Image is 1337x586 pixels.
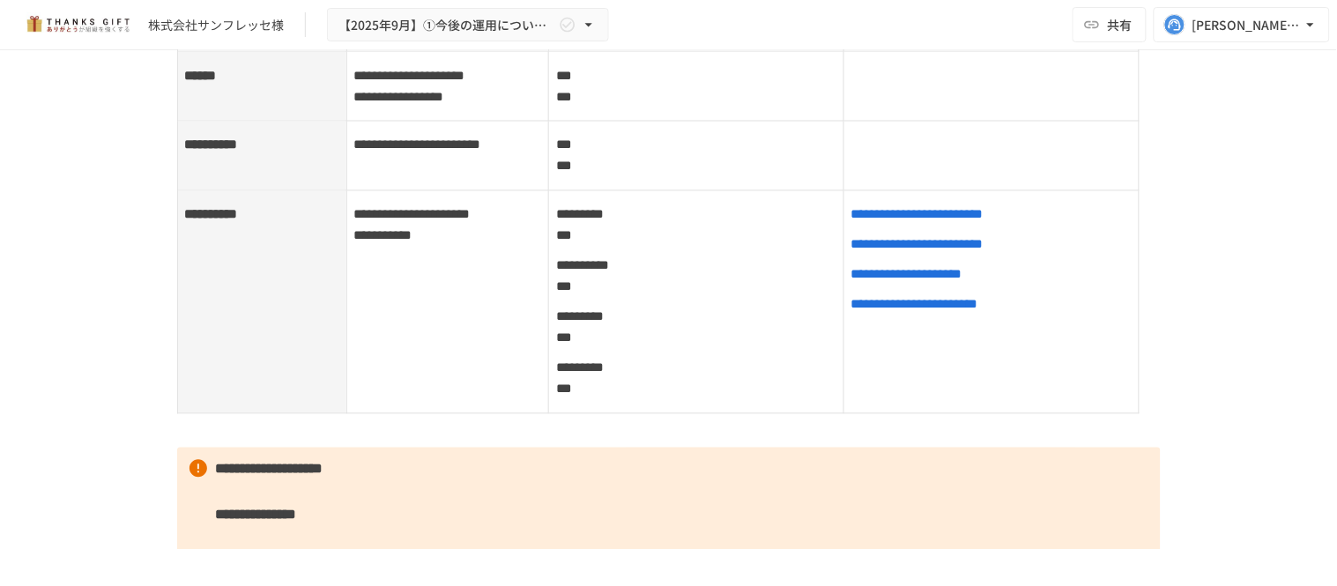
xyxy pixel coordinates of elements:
[21,11,134,39] img: mMP1OxWUAhQbsRWCurg7vIHe5HqDpP7qZo7fRoNLXQh
[1073,7,1147,42] button: 共有
[1192,14,1302,36] div: [PERSON_NAME][EMAIL_ADDRESS][DOMAIN_NAME]
[148,16,284,34] div: 株式会社サンフレッセ様
[1108,15,1133,34] span: 共有
[327,8,609,42] button: 【2025年9月】①今後の運用についてのご案内/THANKS GIFTキックオフMTG
[1154,7,1330,42] button: [PERSON_NAME][EMAIL_ADDRESS][DOMAIN_NAME]
[338,14,555,36] span: 【2025年9月】①今後の運用についてのご案内/THANKS GIFTキックオフMTG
